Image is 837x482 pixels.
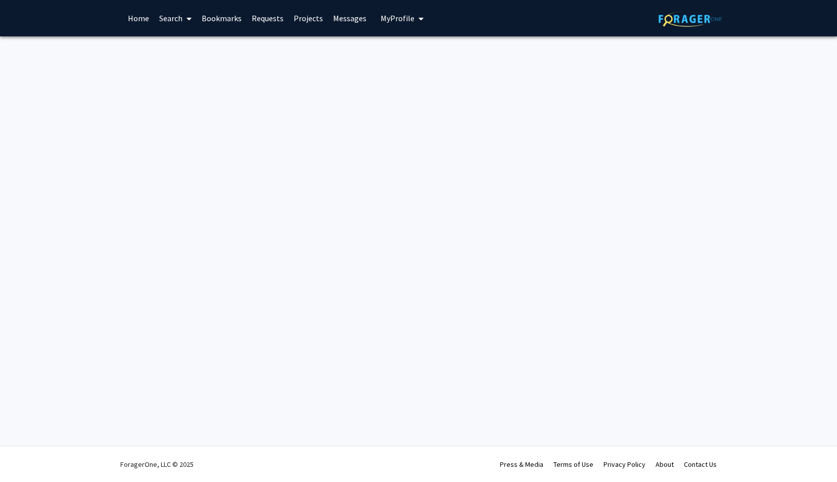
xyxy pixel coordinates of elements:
[154,1,197,36] a: Search
[120,447,194,482] div: ForagerOne, LLC © 2025
[328,1,371,36] a: Messages
[659,11,722,27] img: ForagerOne Logo
[553,460,593,469] a: Terms of Use
[247,1,289,36] a: Requests
[381,13,414,23] span: My Profile
[197,1,247,36] a: Bookmarks
[500,460,543,469] a: Press & Media
[289,1,328,36] a: Projects
[603,460,645,469] a: Privacy Policy
[684,460,717,469] a: Contact Us
[656,460,674,469] a: About
[123,1,154,36] a: Home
